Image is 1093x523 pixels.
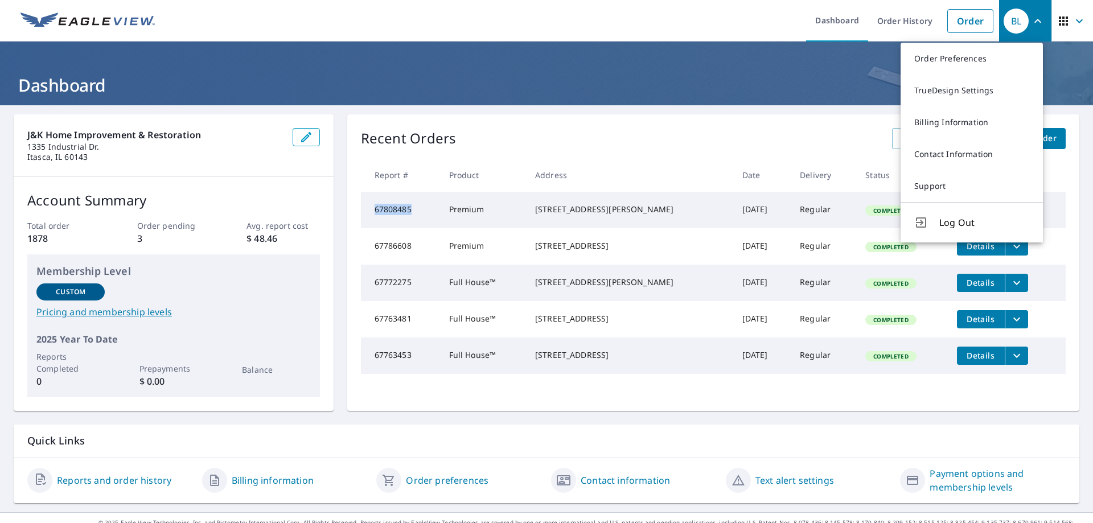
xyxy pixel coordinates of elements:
td: [DATE] [733,301,791,337]
span: Details [964,314,998,324]
a: View All Orders [892,128,973,149]
td: 67763481 [361,301,440,337]
p: 1335 Industrial Dr. [27,142,283,152]
a: Reports and order history [57,473,171,487]
button: detailsBtn-67786608 [957,237,1005,256]
span: Details [964,277,998,288]
p: Balance [242,364,310,376]
td: 67772275 [361,265,440,301]
p: $ 0.00 [139,374,208,388]
p: Custom [56,287,85,297]
a: Billing Information [901,106,1043,138]
a: Billing information [232,473,314,487]
button: Log Out [901,202,1043,242]
p: Prepayments [139,363,208,374]
h1: Dashboard [14,73,1079,97]
span: Details [964,241,998,252]
td: Premium [440,192,526,228]
button: detailsBtn-67772275 [957,274,1005,292]
button: filesDropdownBtn-67772275 [1005,274,1028,292]
span: Completed [866,316,915,324]
span: Completed [866,279,915,287]
td: [DATE] [733,228,791,265]
p: 1878 [27,232,100,245]
a: Order [947,9,993,33]
p: Account Summary [27,190,320,211]
th: Product [440,158,526,192]
span: Completed [866,352,915,360]
div: [STREET_ADDRESS][PERSON_NAME] [535,277,724,288]
th: Address [526,158,733,192]
td: [DATE] [733,265,791,301]
p: Recent Orders [361,128,457,149]
td: 67786608 [361,228,440,265]
p: Itasca, IL 60143 [27,152,283,162]
a: Payment options and membership levels [930,467,1066,494]
a: Support [901,170,1043,202]
div: [STREET_ADDRESS] [535,240,724,252]
td: [DATE] [733,337,791,374]
td: [DATE] [733,192,791,228]
a: Text alert settings [755,473,834,487]
span: Details [964,350,998,361]
td: Regular [791,301,856,337]
td: Premium [440,228,526,265]
p: $ 48.46 [246,232,319,245]
th: Status [856,158,947,192]
img: EV Logo [20,13,155,30]
button: filesDropdownBtn-67763481 [1005,310,1028,328]
td: Full House™ [440,265,526,301]
td: 67808485 [361,192,440,228]
td: Regular [791,192,856,228]
a: Order Preferences [901,43,1043,75]
th: Report # [361,158,440,192]
p: Total order [27,220,100,232]
a: Pricing and membership levels [36,305,311,319]
p: Avg. report cost [246,220,319,232]
td: Regular [791,265,856,301]
button: detailsBtn-67763453 [957,347,1005,365]
a: Contact Information [901,138,1043,170]
th: Date [733,158,791,192]
td: Regular [791,337,856,374]
td: Full House™ [440,301,526,337]
button: filesDropdownBtn-67786608 [1005,237,1028,256]
span: Completed [866,243,915,251]
td: Regular [791,228,856,265]
th: Delivery [791,158,856,192]
span: Completed [866,207,915,215]
div: [STREET_ADDRESS][PERSON_NAME] [535,204,724,215]
td: Full House™ [440,337,526,374]
p: 3 [137,232,210,245]
div: [STREET_ADDRESS] [535,313,724,324]
p: J&K Home Improvement & Restoration [27,128,283,142]
p: Reports Completed [36,351,105,374]
a: Contact information [581,473,670,487]
div: BL [1004,9,1029,34]
p: Membership Level [36,263,311,279]
a: Order preferences [406,473,488,487]
p: 2025 Year To Date [36,332,311,346]
a: TrueDesign Settings [901,75,1043,106]
td: 67763453 [361,337,440,374]
p: 0 [36,374,105,388]
span: Log Out [939,216,1029,229]
div: [STREET_ADDRESS] [535,349,724,361]
p: Order pending [137,220,210,232]
p: Quick Links [27,434,1066,448]
button: detailsBtn-67763481 [957,310,1005,328]
button: filesDropdownBtn-67763453 [1005,347,1028,365]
